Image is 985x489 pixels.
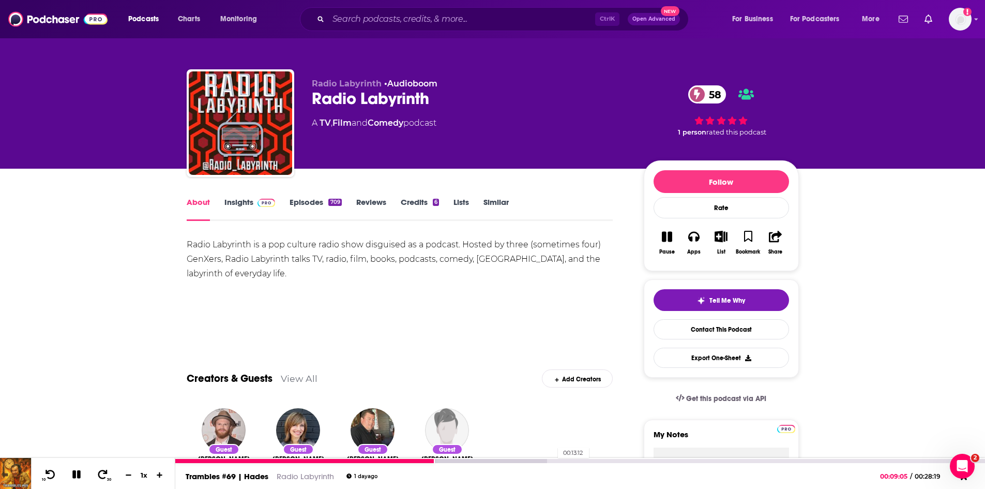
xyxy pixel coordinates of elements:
[697,297,705,305] img: tell me why sparkle
[783,11,855,27] button: open menu
[971,454,979,462] span: 2
[654,319,789,339] a: Contact This Podcast
[950,454,975,479] iframe: Intercom live chat
[171,11,206,27] a: Charts
[175,459,985,463] div: 00:13:12
[320,118,331,128] a: TV
[347,455,399,463] span: [PERSON_NAME]
[178,12,200,26] span: Charts
[453,197,469,221] a: Lists
[213,11,270,27] button: open menu
[331,118,332,128] span: ,
[276,408,320,452] img: Lisa Yaszek
[351,408,395,452] img: Tim Dennis
[401,197,439,221] a: Credits6
[40,469,59,482] button: 10
[949,8,972,31] span: Logged in as WesBurdett
[272,455,324,463] span: [PERSON_NAME]
[707,224,734,261] button: List
[862,12,880,26] span: More
[189,71,292,175] img: Radio Labyrinth
[777,425,795,433] img: Podchaser Pro
[654,197,789,218] div: Rate
[257,199,276,207] img: Podchaser Pro
[706,128,766,136] span: rated this podcast
[910,472,912,480] span: /
[558,448,589,458] div: 00:13:12
[208,444,239,455] div: Guest
[357,444,388,455] div: Guest
[542,369,613,388] div: Add Creators
[628,13,680,25] button: Open AdvancedNew
[433,199,439,206] div: 6
[384,79,437,88] span: •
[661,6,679,16] span: New
[963,8,972,16] svg: Add a profile image
[895,10,912,28] a: Show notifications dropdown
[42,478,46,482] span: 10
[328,11,595,27] input: Search podcasts, credits, & more...
[202,408,246,452] img: Henry Zebrowski
[425,408,469,452] img: Jamie Bendall
[186,471,268,481] a: Trambles #69 | Hades
[717,249,725,255] div: List
[644,79,799,143] div: 58 1 personrated this podcast
[332,118,352,128] a: Film
[198,455,250,463] span: [PERSON_NAME]
[768,249,782,255] div: Share
[121,11,172,27] button: open menu
[187,197,210,221] a: About
[790,12,840,26] span: For Podcasters
[94,469,113,482] button: 30
[387,79,437,88] a: Audioboom
[855,11,892,27] button: open menu
[736,249,760,255] div: Bookmark
[678,128,706,136] span: 1 person
[654,429,789,448] label: My Notes
[880,472,910,480] span: 00:09:05
[699,85,726,103] span: 58
[328,199,341,206] div: 709
[187,372,272,385] a: Creators & Guests
[632,17,675,22] span: Open Advanced
[595,12,619,26] span: Ctrl K
[8,9,108,29] img: Podchaser - Follow, Share and Rate Podcasts
[659,249,675,255] div: Pause
[128,12,159,26] span: Podcasts
[688,85,726,103] a: 58
[187,238,613,281] div: Radio Labyrinth is a pop culture radio show disguised as a podcast. Hosted by three (sometimes fo...
[762,224,789,261] button: Share
[281,373,317,384] a: View All
[347,455,399,463] a: Tim Dennis
[949,8,972,31] button: Show profile menu
[346,473,377,479] div: 1 day ago
[654,224,680,261] button: Pause
[654,170,789,193] button: Follow
[224,197,276,221] a: InsightsPodchaser Pro
[912,472,951,480] span: 00:28:19
[949,8,972,31] img: User Profile
[283,444,314,455] div: Guest
[312,117,436,129] div: A podcast
[687,249,701,255] div: Apps
[356,197,386,221] a: Reviews
[709,297,745,305] span: Tell Me Why
[483,197,509,221] a: Similar
[421,455,473,463] span: [PERSON_NAME]
[312,79,382,88] span: Radio Labyrinth
[654,289,789,311] button: tell me why sparkleTell Me Why
[290,197,341,221] a: Episodes709
[368,118,403,128] a: Comedy
[272,455,324,463] a: Lisa Yaszek
[421,455,473,463] a: Jamie Bendall
[198,455,250,463] a: Henry Zebrowski
[135,471,153,479] div: 1 x
[686,394,766,403] span: Get this podcast via API
[352,118,368,128] span: and
[735,224,762,261] button: Bookmark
